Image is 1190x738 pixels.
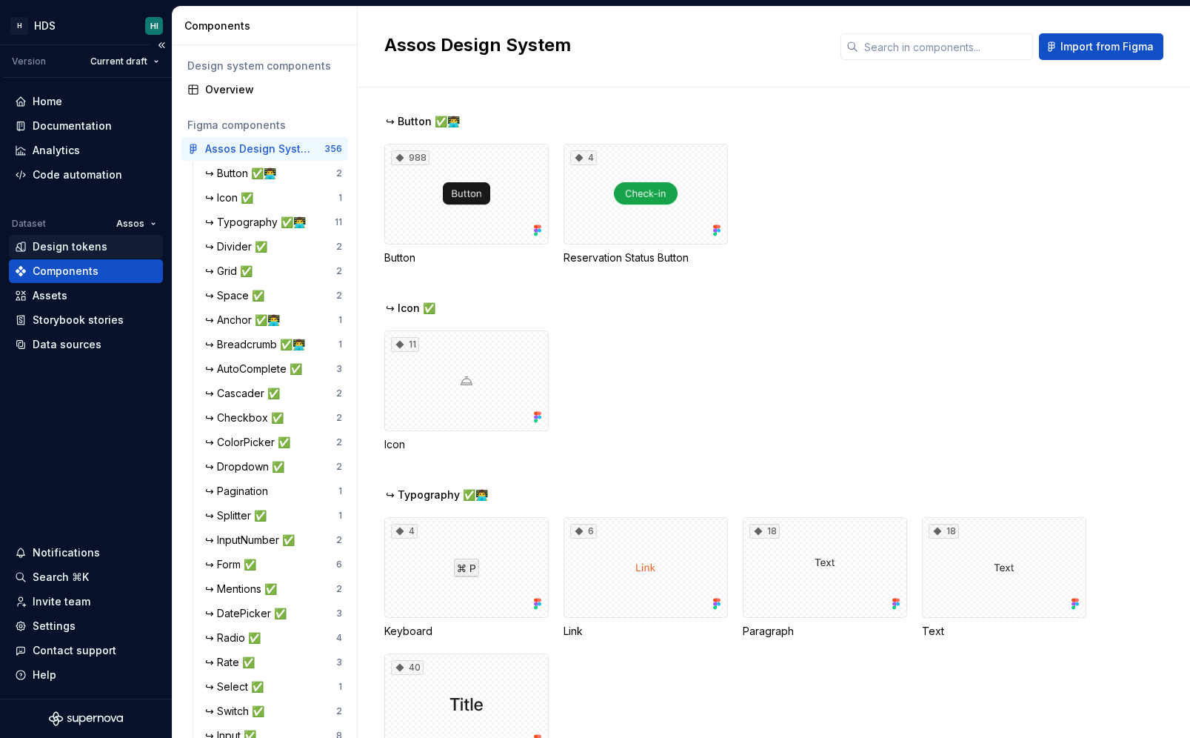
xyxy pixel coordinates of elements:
div: 2 [336,461,342,473]
div: 18Text [922,517,1086,639]
a: ↪ Typography ✅👨‍💻11 [199,210,348,234]
button: Current draft [84,51,166,72]
div: 4 [391,524,418,539]
a: Settings [9,614,163,638]
div: ↪ Breadcrumb ✅👨‍💻 [205,337,311,352]
div: Search ⌘K [33,570,89,585]
a: Invite team [9,590,163,614]
a: ↪ Divider ✅2 [199,235,348,259]
div: 2 [336,388,342,399]
a: ↪ Cascader ✅2 [199,382,348,405]
a: Overview [181,78,348,102]
div: Assos Design System [205,142,315,156]
div: 2 [336,534,342,546]
div: HDS [34,19,56,33]
div: ↪ Space ✅ [205,288,270,303]
div: Components [33,264,98,279]
a: ↪ Grid ✅2 [199,259,348,283]
button: Contact support [9,639,163,662]
div: ↪ Divider ✅ [205,239,273,254]
div: ↪ Radio ✅ [205,631,267,645]
div: ↪ Checkbox ✅ [205,410,290,425]
div: 2 [336,705,342,717]
a: ↪ Space ✅2 [199,284,348,307]
div: ↪ Grid ✅ [205,264,258,279]
a: Assets [9,284,163,307]
div: ↪ Select ✅ [205,679,270,694]
div: Home [33,94,62,109]
div: 2 [336,265,342,277]
div: Analytics [33,143,80,158]
div: 18 [749,524,780,539]
div: Version [12,56,46,67]
div: 4Reservation Status Button [564,144,728,265]
div: HI [150,20,158,32]
div: ↪ Dropdown ✅ [205,459,290,474]
div: 11Icon [384,330,549,452]
div: ↪ Cascader ✅ [205,386,286,401]
input: Search in components... [858,33,1033,60]
span: ↪ Icon ✅ [386,301,435,316]
div: Settings [33,619,76,634]
div: 2 [336,241,342,253]
div: 18Paragraph [743,517,907,639]
div: ↪ Form ✅ [205,557,262,572]
button: Import from Figma [1039,33,1163,60]
a: ↪ AutoComplete ✅3 [199,357,348,381]
div: Overview [205,82,342,97]
div: 988 [391,150,429,165]
div: Invite team [33,594,90,609]
div: Data sources [33,337,101,352]
a: ↪ Radio ✅4 [199,626,348,650]
div: 40 [391,660,424,675]
button: Search ⌘K [9,565,163,589]
a: Code automation [9,163,163,187]
div: Components [184,19,351,33]
div: Button [384,250,549,265]
div: 1 [338,314,342,326]
div: Icon [384,437,549,452]
button: Assos [110,213,163,234]
a: ↪ Dropdown ✅2 [199,455,348,479]
div: ↪ Button ✅👨‍💻 [205,166,282,181]
a: Data sources [9,333,163,356]
a: ↪ ColorPicker ✅2 [199,430,348,454]
a: Home [9,90,163,113]
div: ↪ Anchor ✅👨‍💻 [205,313,286,328]
a: ↪ Icon ✅1 [199,186,348,210]
svg: Supernova Logo [49,711,123,726]
span: Import from Figma [1060,39,1154,54]
a: Analytics [9,139,163,162]
div: 1 [338,510,342,522]
div: Design tokens [33,239,107,254]
a: ↪ Splitter ✅1 [199,504,348,528]
div: 18 [929,524,959,539]
div: Documentation [33,119,112,133]
div: Figma components [187,118,342,133]
div: Dataset [12,218,46,230]
div: 988Button [384,144,549,265]
a: ↪ Select ✅1 [199,675,348,699]
div: 6 [570,524,597,539]
div: ↪ Mentions ✅ [205,582,283,596]
div: ↪ AutoComplete ✅ [205,362,308,376]
a: ↪ Pagination1 [199,479,348,503]
div: 1 [338,485,342,497]
button: HHDSHI [3,10,169,41]
a: ↪ Button ✅👨‍💻2 [199,162,348,185]
div: 4 [336,632,342,644]
div: Contact support [33,643,116,658]
div: ↪ Icon ✅ [205,190,259,205]
div: 11 [335,216,342,228]
div: 2 [336,167,342,179]
a: ↪ Checkbox ✅2 [199,406,348,430]
div: 1 [338,339,342,350]
div: 3 [336,656,342,668]
span: Current draft [90,56,147,67]
a: ↪ InputNumber ✅2 [199,528,348,552]
div: Code automation [33,167,122,182]
a: ↪ Breadcrumb ✅👨‍💻1 [199,333,348,356]
div: Help [33,668,56,682]
div: ↪ Splitter ✅ [205,508,273,523]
